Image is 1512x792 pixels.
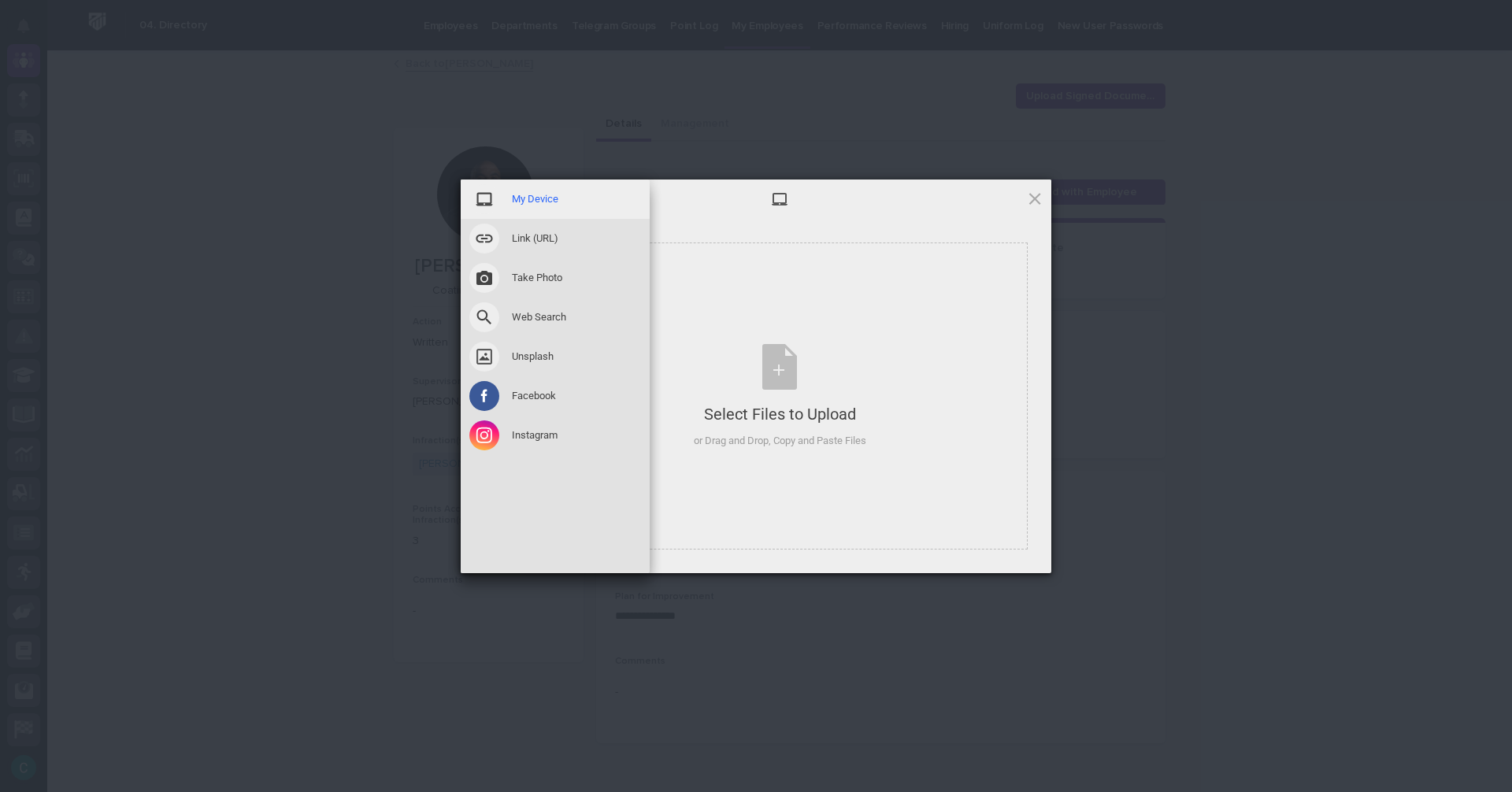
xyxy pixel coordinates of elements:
[694,433,866,449] div: or Drag and Drop, Copy and Paste Files
[512,350,554,364] span: Unsplash
[461,337,650,376] div: Unsplash
[512,310,566,324] span: Web Search
[512,192,558,206] span: My Device
[461,416,650,455] div: Instagram
[512,271,562,285] span: Take Photo
[461,179,650,219] div: My Device
[1026,190,1043,207] span: Click here or hit ESC to close picker
[461,298,650,337] div: Web Search
[461,219,650,258] div: Link (URL)
[461,376,650,416] div: Facebook
[694,403,866,425] div: Select Files to Upload
[512,428,558,442] span: Instagram
[771,191,788,208] span: My Device
[512,231,558,246] span: Link (URL)
[512,389,556,403] span: Facebook
[461,258,650,298] div: Take Photo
